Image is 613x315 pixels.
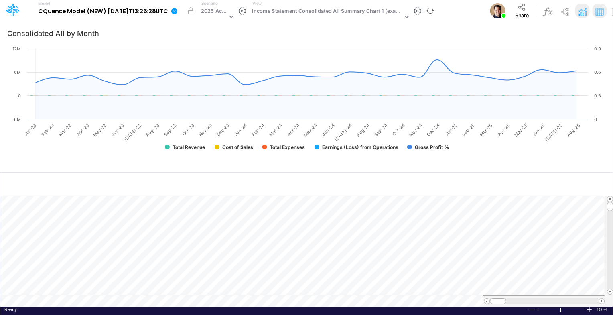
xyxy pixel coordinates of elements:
[302,122,318,138] text: May-24
[544,122,564,142] text: [DATE]-25
[252,0,262,6] label: View
[594,93,601,99] text: 0.3
[426,122,441,137] text: Dec-24
[444,122,459,137] text: Jan-25
[270,144,305,150] text: Total Expenses
[586,307,593,313] div: Zoom In
[252,7,402,16] div: Income Statement Consolidated All Summary Chart 1 (example)
[110,122,125,137] text: Jun-23
[490,3,505,18] img: User Image Icon
[4,307,17,313] div: In Ready mode
[333,122,353,142] text: [DATE]-24
[355,122,371,138] text: Aug-24
[286,122,301,137] text: Apr-24
[12,117,21,122] text: -6M
[233,122,248,137] text: Jan-24
[7,176,438,192] input: Type a title here
[38,2,50,6] label: Model
[408,122,423,137] text: Nov-24
[38,8,168,15] b: CQuence Model (NEW) [DATE]T13:26:28UTC
[536,307,586,313] div: Zoom
[461,122,476,137] text: Feb-25
[528,307,535,313] div: Zoom Out
[597,307,609,313] div: Zoom level
[531,122,546,137] text: Jun-25
[215,122,230,137] text: Dec-23
[322,144,398,150] text: Earnings (Loss) from Operations
[163,122,178,137] text: Sep-23
[509,1,535,21] button: Share
[250,122,265,137] text: Feb-24
[597,307,609,313] span: 100%
[198,122,213,137] text: Nov-23
[173,144,205,150] text: Total Revenue
[513,122,529,138] text: May-25
[14,69,21,75] text: 6M
[594,46,601,52] text: 0.9
[373,122,388,137] text: Sep-24
[594,117,597,122] text: 0
[18,93,21,99] text: 0
[4,307,17,312] span: Ready
[201,0,218,6] label: Scenario
[268,122,283,137] text: Mar-24
[181,122,195,137] text: Oct-23
[40,122,55,137] text: Feb-23
[23,122,38,137] text: Jan-23
[58,122,73,137] text: Mar-23
[594,69,601,75] text: 0.6
[12,46,21,52] text: 12M
[515,12,529,18] span: Share
[222,144,253,150] text: Cost of Sales
[415,144,449,150] text: Gross Profit %
[145,122,160,138] text: Aug-23
[321,122,335,137] text: Jun-24
[566,122,581,138] text: Aug-25
[479,122,493,137] text: Mar-25
[7,25,527,41] input: Type a title here
[92,122,108,138] text: May-23
[123,122,142,142] text: [DATE]-23
[392,122,406,137] text: Oct-24
[75,122,90,137] text: Apr-23
[496,122,511,137] text: Apr-25
[560,308,561,312] div: Zoom
[201,7,227,16] div: 2025 Actuals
